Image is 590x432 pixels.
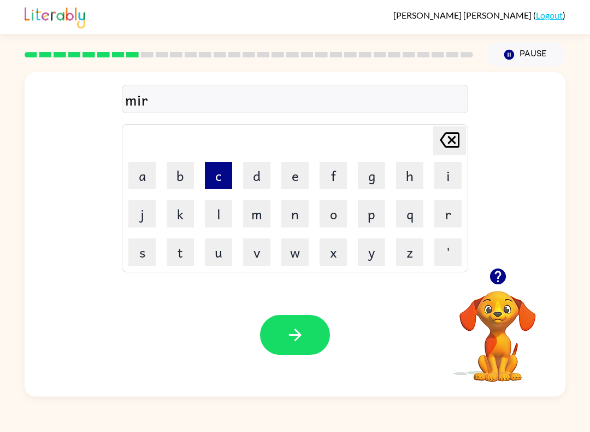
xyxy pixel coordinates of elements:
[396,162,423,189] button: h
[434,200,462,227] button: r
[320,200,347,227] button: o
[434,238,462,266] button: '
[205,200,232,227] button: l
[393,10,533,20] span: [PERSON_NAME] [PERSON_NAME]
[393,10,565,20] div: ( )
[243,200,270,227] button: m
[358,200,385,227] button: p
[243,238,270,266] button: v
[358,238,385,266] button: y
[128,162,156,189] button: a
[396,200,423,227] button: q
[243,162,270,189] button: d
[434,162,462,189] button: i
[396,238,423,266] button: z
[167,200,194,227] button: k
[128,238,156,266] button: s
[320,162,347,189] button: f
[205,238,232,266] button: u
[128,200,156,227] button: j
[167,162,194,189] button: b
[358,162,385,189] button: g
[281,200,309,227] button: n
[25,4,85,28] img: Literably
[536,10,563,20] a: Logout
[125,88,465,111] div: mir
[205,162,232,189] button: c
[486,42,565,67] button: Pause
[281,238,309,266] button: w
[281,162,309,189] button: e
[443,274,552,383] video: Your browser must support playing .mp4 files to use Literably. Please try using another browser.
[167,238,194,266] button: t
[320,238,347,266] button: x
